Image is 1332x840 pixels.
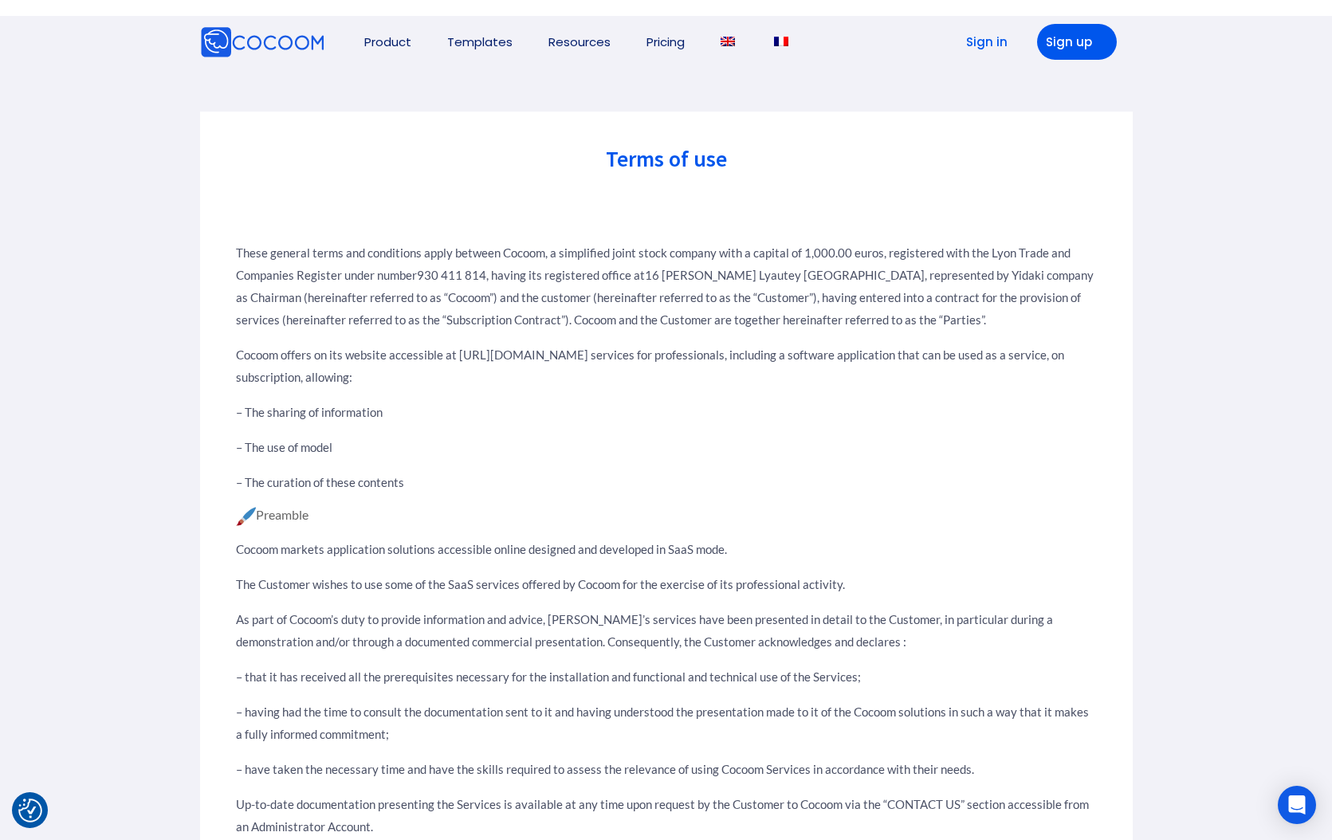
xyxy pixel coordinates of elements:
[364,36,411,48] a: Product
[236,147,1097,170] h2: Terms of use
[236,542,727,556] span: Cocoom markets application solutions accessible online designed and developed in SaaS mode.
[18,799,42,822] button: Consent Preferences
[236,268,1094,327] span: , represented by Yidaki company as Chairman (hereinafter referred to as “Cocoom”) and the custome...
[236,608,1097,653] p: As part of Cocoom’s duty to provide information and advice, [PERSON_NAME]’s services have been pr...
[447,36,513,48] a: Templates
[486,268,645,282] span: , having its registered office at
[646,36,685,48] a: Pricing
[548,36,611,48] a: Resources
[236,758,1097,780] p: – have taken the necessary time and have the skills required to assess the relevance of using Coc...
[774,37,788,46] img: French
[1278,786,1316,824] div: Open Intercom Messenger
[941,24,1021,60] a: Sign in
[236,401,1097,423] p: – The sharing of information
[236,793,1097,838] p: Up-to-date documentation presenting the Services is available at any time upon request by the Cus...
[236,665,1097,688] p: – that it has received all the prerequisites necessary for the installation and functional and te...
[721,37,735,46] img: English
[645,268,925,282] span: 16 [PERSON_NAME] Lyautey [GEOGRAPHIC_DATA]
[1037,24,1117,60] a: Sign up
[236,506,256,526] img: 🖌
[236,241,1097,331] p: 930 411 814
[236,245,1071,282] span: These general terms and conditions apply between Cocoom, a simplified joint stock company with a ...
[236,573,1097,595] p: The Customer wishes to use some of the SaaS services offered by Cocoom for the exercise of its pr...
[236,471,1097,493] p: – The curation of these contents
[236,343,1097,388] p: Cocoom offers on its website accessible at [URL][DOMAIN_NAME] services for professionals, includi...
[18,799,42,822] img: Revisit consent button
[236,436,1097,458] p: – The use of model
[236,701,1097,745] p: – having had the time to consult the documentation sent to it and having understood the presentat...
[256,507,308,522] strong: Preamble
[200,26,324,58] img: Cocoom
